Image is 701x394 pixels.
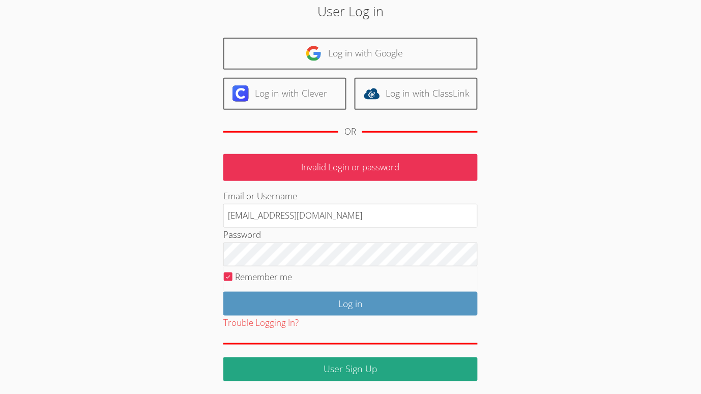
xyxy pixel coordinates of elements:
[364,85,380,102] img: classlink-logo-d6bb404cc1216ec64c9a2012d9dc4662098be43eaf13dc465df04b49fa7ab582.svg
[223,38,478,70] a: Log in with Google
[223,154,478,181] p: Invalid Login or password
[223,316,299,330] button: Trouble Logging In?
[223,229,261,240] label: Password
[232,85,249,102] img: clever-logo-6eab21bc6e7a338710f1a6ff85c0baf02591cd810cc4098c63d3a4b26e2feb20.svg
[223,292,478,316] input: Log in
[223,357,478,381] a: User Sign Up
[355,78,478,110] a: Log in with ClassLink
[344,125,356,139] div: OR
[235,271,292,283] label: Remember me
[223,78,346,110] a: Log in with Clever
[223,190,297,202] label: Email or Username
[161,2,540,21] h2: User Log in
[306,45,322,62] img: google-logo-50288ca7cdecda66e5e0955fdab243c47b7ad437acaf1139b6f446037453330a.svg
